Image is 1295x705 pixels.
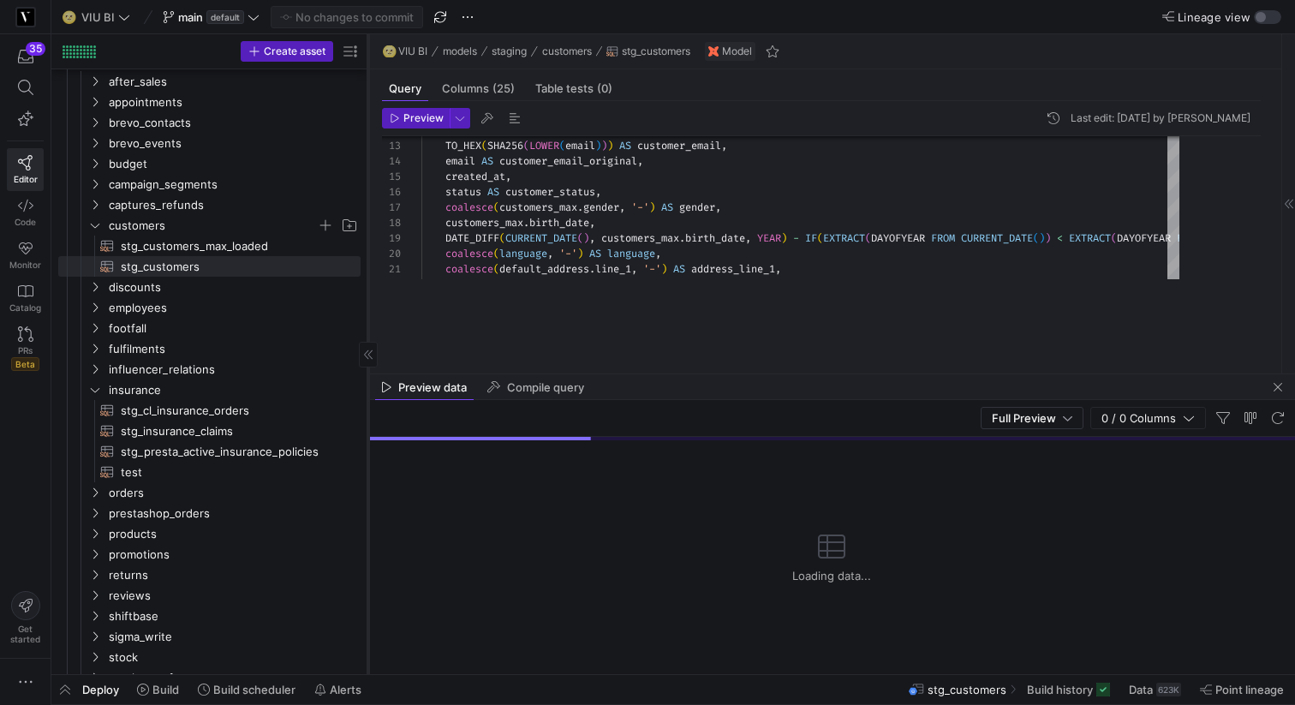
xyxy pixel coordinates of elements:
button: Point lineage [1192,675,1292,704]
span: ( [817,231,823,245]
span: DAYOFYEAR [1117,231,1171,245]
span: , [505,170,511,183]
span: , [589,216,595,230]
span: 🌝 [63,11,75,23]
span: models [443,45,477,57]
span: CURRENT_DATE [505,231,577,245]
span: ) [1039,231,1045,245]
span: , [775,278,781,291]
span: '-' [559,247,577,260]
span: ( [493,247,499,260]
span: PRs [18,345,33,355]
span: FROM [931,231,955,245]
span: Monitor [9,260,41,270]
button: 🌝VIU BI [379,41,432,62]
span: Get started [10,624,40,644]
span: , [721,139,727,152]
span: ( [559,139,565,152]
span: < [1057,231,1063,245]
span: ) [577,247,583,260]
a: PRsBeta [7,320,44,378]
span: , [631,262,637,276]
span: Beta [11,357,39,371]
div: 21 [382,261,401,277]
span: ( [577,231,583,245]
div: 35 [26,42,45,56]
span: AS [589,247,601,260]
span: . [589,262,595,276]
span: address_line_2 [691,278,775,291]
button: 🌝VIU BI [58,6,134,28]
span: Lineage view [1178,10,1250,24]
span: Build [152,683,179,696]
span: language [499,247,547,260]
span: line_1 [595,262,631,276]
span: ( [1111,231,1117,245]
span: stg_customers [622,45,690,57]
span: Deploy [82,683,119,696]
span: ) [583,231,589,245]
span: ) [595,139,601,152]
button: Alerts [307,675,369,704]
span: . [523,216,529,230]
button: Build scheduler [190,675,303,704]
span: LOWER [529,139,559,152]
div: 16 [382,184,401,200]
span: main [178,10,203,24]
a: Catalog [7,277,44,320]
span: VIU BI [81,10,115,24]
span: SHA256 [487,139,523,152]
span: coalesce [445,278,493,291]
span: . [577,200,583,214]
span: Build scheduler [213,683,295,696]
span: birth_date [685,231,745,245]
span: Table tests [535,83,612,94]
span: line_2 [595,278,631,291]
span: , [589,231,595,245]
div: 20 [382,246,401,261]
span: stg_customers [928,683,1006,696]
a: Monitor [7,234,44,277]
span: DATE_DIFF [445,231,499,245]
span: Build history [1027,683,1093,696]
span: customer_status [505,185,595,199]
span: Columns [442,83,515,94]
span: , [775,262,781,276]
span: coalesce [445,262,493,276]
span: Alerts [330,683,361,696]
span: , [715,200,721,214]
span: Editor [14,174,38,184]
span: address_line_1 [691,262,775,276]
span: Preview [403,112,444,124]
span: birth_date [529,216,589,230]
span: , [745,231,751,245]
span: ) [661,262,667,276]
span: Loading data... [792,569,871,583]
span: Preview data [398,382,467,393]
span: coalesce [445,247,493,260]
span: YEAR [757,231,781,245]
span: ) [649,200,655,214]
span: default_address [499,262,589,276]
button: models [439,41,481,62]
span: ( [481,139,487,152]
span: IF [805,231,817,245]
span: ) [781,231,787,245]
div: 19 [382,230,401,246]
span: ( [493,262,499,276]
span: . [679,231,685,245]
span: gender [679,200,715,214]
button: maindefault [158,6,264,28]
span: Query [389,83,421,94]
span: default [206,10,244,24]
button: 0 / 0 Columns [1090,407,1206,429]
span: language [607,247,655,260]
span: AS [487,185,499,199]
span: , [595,185,601,199]
span: TO_HEX [445,139,481,152]
span: ( [523,139,529,152]
span: 🌝 [383,45,395,57]
button: customers [538,41,596,62]
span: VIU BI [398,45,427,57]
span: ( [865,231,871,245]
